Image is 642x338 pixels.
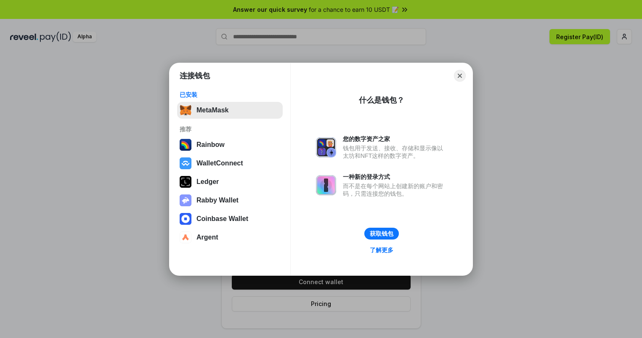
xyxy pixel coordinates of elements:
div: 了解更多 [370,246,393,254]
div: 推荐 [180,125,280,133]
img: svg+xml,%3Csvg%20xmlns%3D%22http%3A%2F%2Fwww.w3.org%2F2000%2Fsvg%22%20fill%3D%22none%22%20viewBox... [316,175,336,195]
button: Close [454,70,466,82]
img: svg+xml,%3Csvg%20xmlns%3D%22http%3A%2F%2Fwww.w3.org%2F2000%2Fsvg%22%20width%3D%2228%22%20height%3... [180,176,191,188]
div: 已安装 [180,91,280,98]
button: Rainbow [177,136,283,153]
div: Rabby Wallet [196,197,239,204]
div: 获取钱包 [370,230,393,237]
button: Coinbase Wallet [177,210,283,227]
img: svg+xml,%3Csvg%20xmlns%3D%22http%3A%2F%2Fwww.w3.org%2F2000%2Fsvg%22%20fill%3D%22none%22%20viewBox... [180,194,191,206]
div: Argent [196,234,218,241]
img: svg+xml,%3Csvg%20fill%3D%22none%22%20height%3D%2233%22%20viewBox%3D%220%200%2035%2033%22%20width%... [180,104,191,116]
div: 一种新的登录方式 [343,173,447,181]
button: 获取钱包 [364,228,399,240]
div: 您的数字资产之家 [343,135,447,143]
h1: 连接钱包 [180,71,210,81]
div: Ledger [196,178,219,186]
img: svg+xml,%3Csvg%20width%3D%2228%22%20height%3D%2228%22%20viewBox%3D%220%200%2028%2028%22%20fill%3D... [180,157,191,169]
div: 而不是在每个网站上创建新的账户和密码，只需连接您的钱包。 [343,182,447,197]
button: Rabby Wallet [177,192,283,209]
button: WalletConnect [177,155,283,172]
div: MetaMask [196,106,228,114]
img: svg+xml,%3Csvg%20width%3D%2228%22%20height%3D%2228%22%20viewBox%3D%220%200%2028%2028%22%20fill%3D... [180,232,191,243]
a: 了解更多 [365,245,398,255]
button: Argent [177,229,283,246]
div: Coinbase Wallet [196,215,248,223]
img: svg+xml,%3Csvg%20xmlns%3D%22http%3A%2F%2Fwww.w3.org%2F2000%2Fsvg%22%20fill%3D%22none%22%20viewBox... [316,137,336,157]
button: Ledger [177,173,283,190]
div: 钱包用于发送、接收、存储和显示像以太坊和NFT这样的数字资产。 [343,144,447,160]
button: MetaMask [177,102,283,119]
div: Rainbow [196,141,225,149]
div: WalletConnect [196,160,243,167]
div: 什么是钱包？ [359,95,404,105]
img: svg+xml,%3Csvg%20width%3D%22120%22%20height%3D%22120%22%20viewBox%3D%220%200%20120%20120%22%20fil... [180,139,191,151]
img: svg+xml,%3Csvg%20width%3D%2228%22%20height%3D%2228%22%20viewBox%3D%220%200%2028%2028%22%20fill%3D... [180,213,191,225]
